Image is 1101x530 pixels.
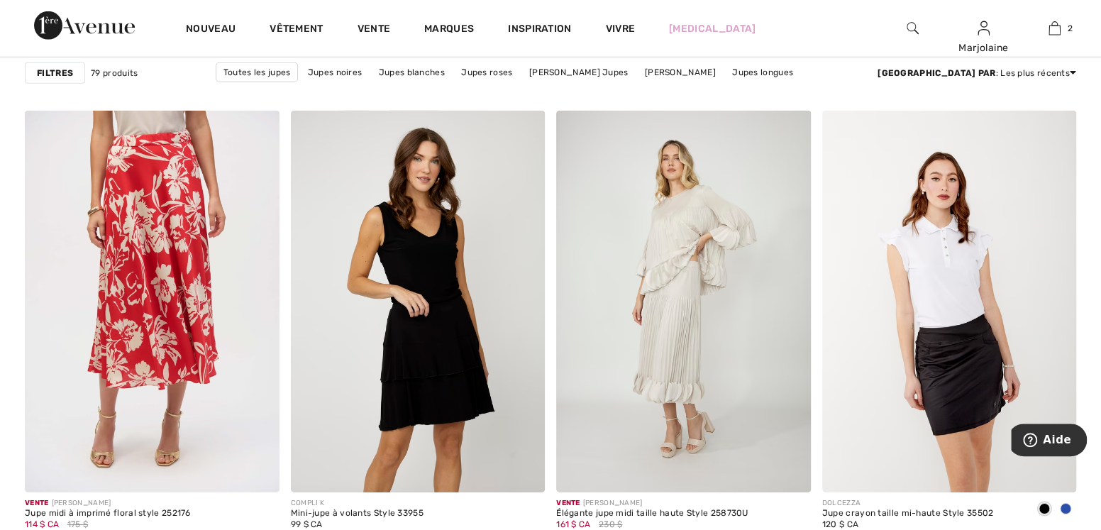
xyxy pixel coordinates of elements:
[454,63,519,82] a: Jupes roses
[424,23,474,38] a: Marques
[822,111,1077,492] img: Jupe crayon taille mi-haute modèle 35502. Noir
[508,23,571,38] span: Inspiration
[216,62,299,82] a: Toutes les jupes
[1034,498,1055,521] div: Black
[91,67,138,79] span: 79 produits
[358,23,391,38] a: Vente
[1049,20,1061,37] img: Mon sac
[669,21,756,36] a: [MEDICAL_DATA]
[978,20,990,37] img: Mes infos
[556,111,811,492] img: Élégante jupe midi taille haute style 258730U. Beige
[522,63,636,82] a: [PERSON_NAME] Jupes
[270,23,323,38] a: Vêtement
[25,498,191,509] div: [PERSON_NAME]
[436,82,511,101] a: Jupes courtes
[605,21,635,36] a: Vivre
[878,68,995,78] strong: [GEOGRAPHIC_DATA] par
[556,509,748,519] div: Élégante jupe midi taille haute Style 258730U
[1011,424,1087,459] iframe: Opens a widget where you can find more information
[291,111,546,492] img: Mini-jupe à volants style 33955. Noir
[878,68,1070,78] font: : Les plus récents
[291,509,424,519] div: Mini-jupe à volants Style 33955
[25,111,280,492] img: Jupe midi à imprimé floral style 252176. Rouge/crème
[186,23,236,38] a: Nouveau
[291,519,323,529] span: 99 $ CA
[514,82,579,101] a: Jupes unies
[948,40,1018,55] div: Marjolaine
[638,63,723,82] a: [PERSON_NAME]
[1019,20,1089,37] a: 2
[372,63,452,82] a: Jupes blanches
[556,519,590,529] span: 161 $ CA
[822,509,994,519] div: Jupe crayon taille mi-haute Style 35502
[25,509,191,519] div: Jupe midi à imprimé floral style 252176
[725,63,800,82] a: Jupes longues
[822,498,994,509] div: DOLCEZZA
[556,498,748,509] div: [PERSON_NAME]
[1055,498,1076,521] div: Royal
[978,21,990,35] a: Sign In
[556,499,580,507] span: Vente
[301,63,370,82] a: Jupes noires
[25,519,59,529] span: 114 $ CA
[907,20,919,37] img: Rechercher sur le site Web
[25,499,49,507] span: Vente
[1068,22,1073,35] span: 2
[822,519,858,529] span: 120 $ CA
[37,67,73,79] strong: Filtres
[291,498,424,509] div: COMPLI K
[34,11,135,40] img: 1ère Avenue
